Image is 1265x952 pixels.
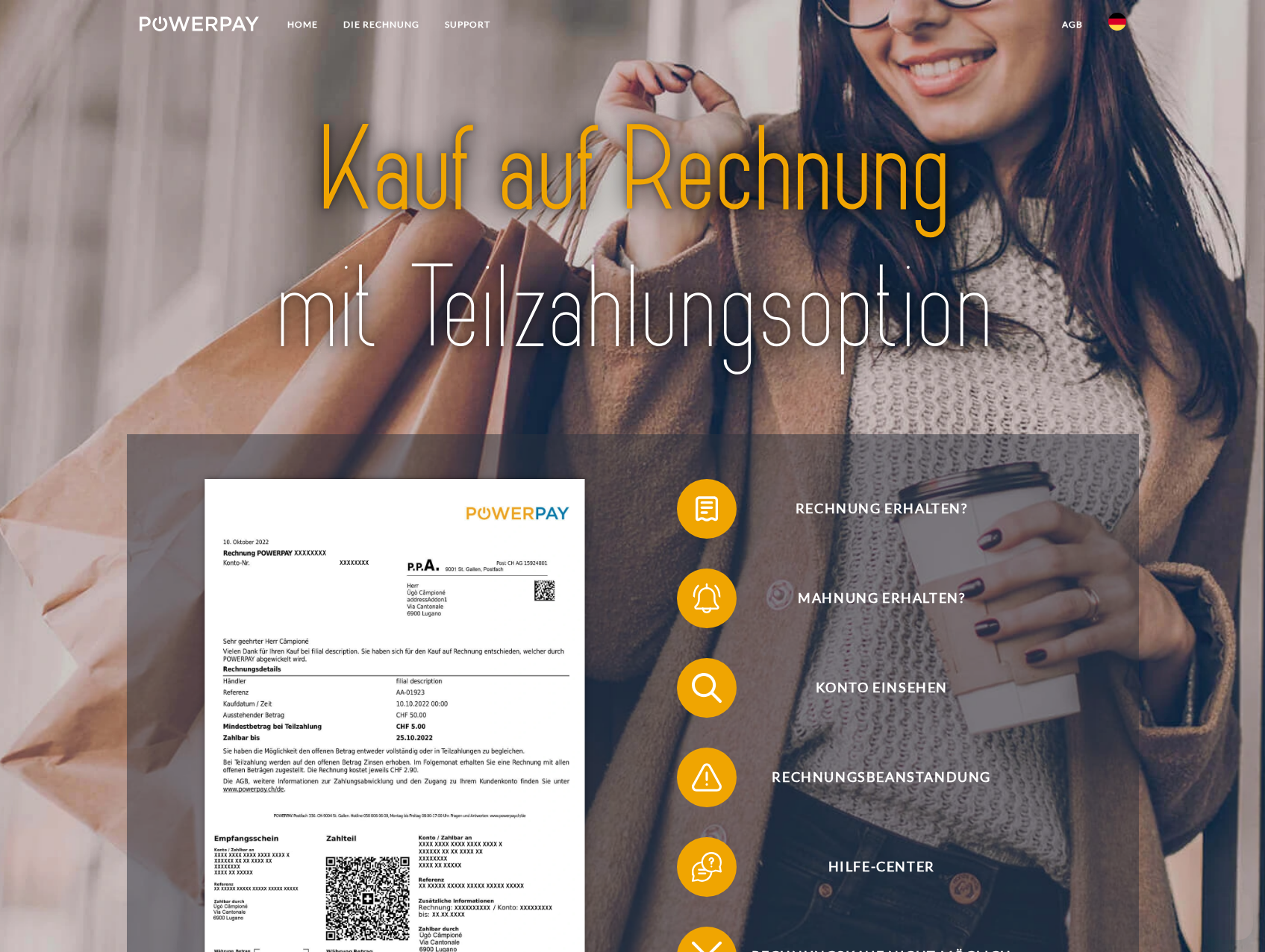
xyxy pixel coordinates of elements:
[1108,13,1126,31] img: de
[1205,892,1253,940] iframe: Schaltfläche zum Öffnen des Messaging-Fensters
[699,479,1064,539] span: Rechnung erhalten?
[699,748,1064,807] span: Rechnungsbeanstandung
[699,569,1064,628] span: Mahnung erhalten?
[677,569,1065,628] button: Mahnung erhalten?
[688,848,725,886] img: qb_help.svg
[677,658,1065,718] button: Konto einsehen
[699,837,1064,897] span: Hilfe-Center
[432,11,503,38] a: SUPPORT
[677,479,1065,539] button: Rechnung erhalten?
[188,95,1078,385] img: title-powerpay_de.svg
[275,11,331,38] a: Home
[677,748,1065,807] button: Rechnungsbeanstandung
[677,837,1065,897] button: Hilfe-Center
[699,658,1064,718] span: Konto einsehen
[688,759,725,796] img: qb_warning.svg
[688,580,725,617] img: qb_bell.svg
[140,16,260,31] img: logo-powerpay-white.svg
[331,11,432,38] a: DIE RECHNUNG
[688,490,725,527] img: qb_bill.svg
[1049,11,1096,38] a: agb
[688,669,725,707] img: qb_search.svg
